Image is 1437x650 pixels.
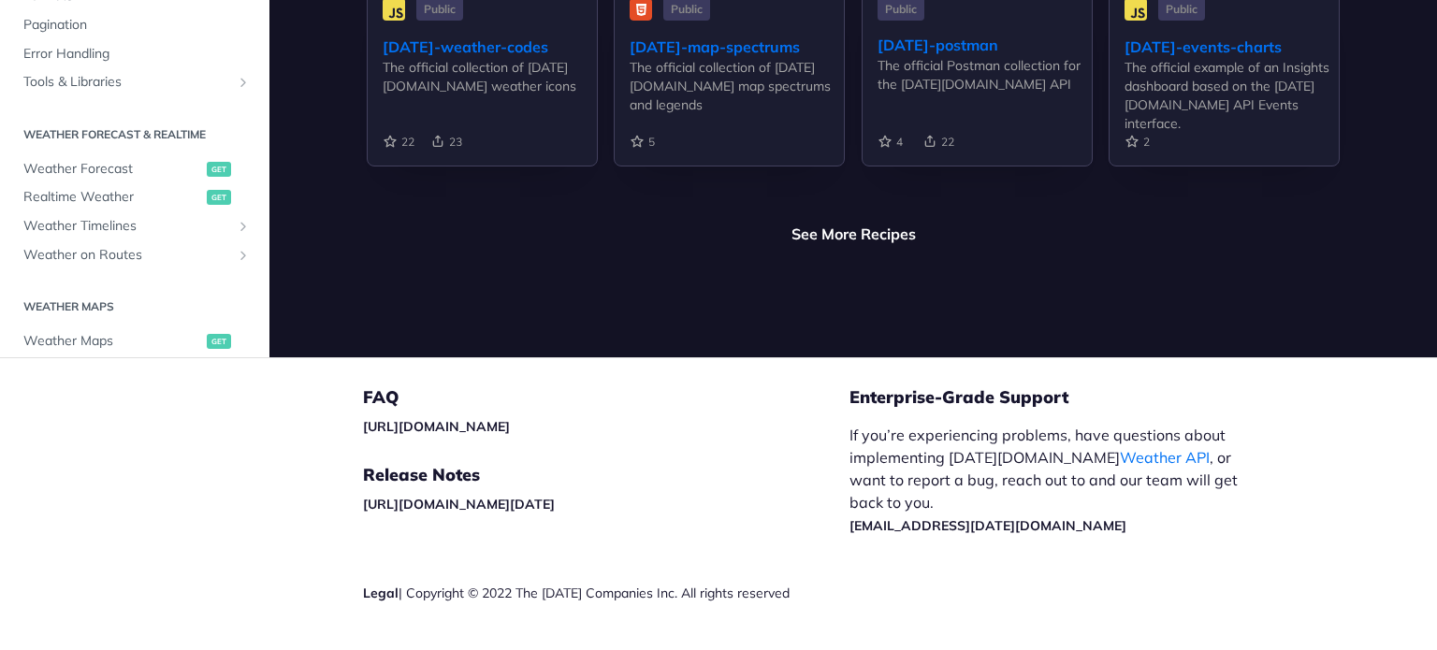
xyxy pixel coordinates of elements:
a: Tools & LibrariesShow subpages for Tools & Libraries [14,68,255,96]
a: See More Recipes [791,223,916,245]
div: [DATE]-events-charts [1125,36,1339,58]
h2: Weather Maps [14,298,255,315]
a: Weather TimelinesShow subpages for Weather Timelines [14,212,255,240]
div: The official example of an Insights dashboard based on the [DATE][DOMAIN_NAME] API Events interface. [1125,58,1339,133]
span: Realtime Weather [23,188,202,207]
span: get [207,162,231,177]
a: [EMAIL_ADDRESS][DATE][DOMAIN_NAME] [849,517,1126,534]
button: Show subpages for Weather Timelines [236,219,251,234]
div: [DATE]-postman [878,34,1092,56]
span: get [207,190,231,205]
a: Realtime Weatherget [14,183,255,211]
a: Pagination [14,11,255,39]
span: Weather on Routes [23,245,231,264]
div: [DATE]-weather-codes [383,36,597,58]
span: Weather Forecast [23,160,202,179]
a: Weather Forecastget [14,155,255,183]
div: The official collection of [DATE][DOMAIN_NAME] weather icons [383,58,597,95]
div: The official Postman collection for the [DATE][DOMAIN_NAME] API [878,56,1092,94]
span: Tools & Libraries [23,73,231,92]
a: Weather on RoutesShow subpages for Weather on Routes [14,240,255,268]
h5: Enterprise-Grade Support [849,386,1287,409]
div: | Copyright © 2022 The [DATE] Companies Inc. All rights reserved [363,584,849,602]
h5: FAQ [363,386,849,409]
span: Pagination [23,16,251,35]
span: Error Handling [23,45,251,64]
a: Weather API [1120,448,1210,467]
a: [URL][DOMAIN_NAME][DATE] [363,496,555,513]
h2: Weather Forecast & realtime [14,126,255,143]
a: Weather Mapsget [14,327,255,355]
span: Weather Timelines [23,217,231,236]
a: Legal [363,585,399,601]
span: Weather Maps [23,332,202,351]
div: The official collection of [DATE][DOMAIN_NAME] map spectrums and legends [630,58,844,114]
h5: Release Notes [363,464,849,486]
a: [URL][DOMAIN_NAME] [363,418,510,435]
button: Show subpages for Weather on Routes [236,247,251,262]
div: [DATE]-map-spectrums [630,36,844,58]
span: get [207,334,231,349]
button: Show subpages for Tools & Libraries [236,75,251,90]
a: Error Handling [14,40,255,68]
p: If you’re experiencing problems, have questions about implementing [DATE][DOMAIN_NAME] , or want ... [849,424,1257,536]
